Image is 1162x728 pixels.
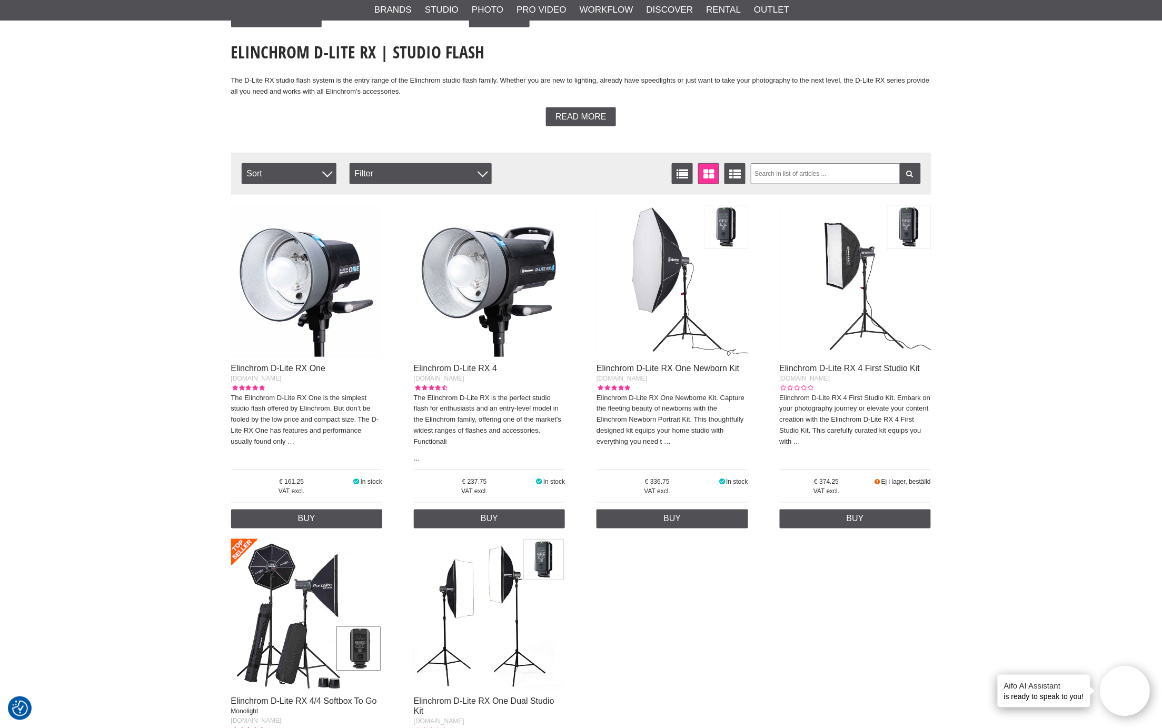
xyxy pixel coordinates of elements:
div: Filter [350,163,492,184]
a: List [672,163,693,184]
a: Brands [374,3,412,17]
p: Elinchrom D-Lite RX 4 First Studio Kit. Embark on your photography journey or elevate your conten... [780,393,931,447]
div: Customer rating: 4.50 [414,383,448,393]
i: In stock [535,478,543,485]
span: [DOMAIN_NAME] [414,375,464,382]
div: Customer rating: 5.00 [597,383,630,393]
span: [DOMAIN_NAME] [597,375,647,382]
span: 336.75 [597,477,718,486]
a: Elinchrom D-Lite RX One Dual Studio Kit [414,697,554,716]
a: Workflow [580,3,633,17]
span: 161.25 [231,477,352,486]
div: Customer rating: 5.00 [231,383,265,393]
div: is ready to speak to you! [998,675,1090,707]
a: Buy [597,510,748,528]
span: VAT excl. [231,486,352,496]
a: Studio [425,3,459,17]
a: Filter [900,163,921,184]
input: Search in list of articles ... [751,163,921,184]
a: Buy [231,510,383,528]
span: In stock [361,478,382,485]
img: Elinchrom D-Lite RX 4 [414,205,565,357]
a: Elinchrom D-Lite RX 4/4 Softbox To Go [231,697,377,706]
span: Sort [242,163,336,184]
span: VAT excl. [597,486,718,496]
a: Elinchrom D-Lite RX 4 [414,364,497,373]
img: Elinchrom D-Lite RX 4/4 Softbox To Go [231,539,383,691]
p: Elinchrom D-Lite RX One Newborne Kit. Capture the fleeting beauty of newborns with the Elinchrom ... [597,393,748,447]
span: Read more [555,112,607,122]
span: VAT excl. [414,486,535,496]
a: … [414,455,420,462]
span: Ej i lager, beställd [881,478,931,485]
a: Elinchrom D-Lite RX One Newborn Kit [597,364,739,373]
i: In stock [718,478,727,485]
span: In stock [726,478,748,485]
a: Window [698,163,719,184]
p: The Elinchrom D-Lite RX One is the simplest studio flash offered by Elinchrom. But don’t be foole... [231,393,383,447]
a: Elinchrom D-Lite RX One [231,364,326,373]
span: [DOMAIN_NAME] [780,375,830,382]
h4: Aifo AI Assistant [1004,680,1084,691]
i: Soon in Stock [873,478,881,485]
a: Elinchrom D-Lite RX 4 First Studio Kit [780,364,920,373]
img: Elinchrom D-Lite RX One [231,205,383,357]
span: VAT excl. [780,486,874,496]
p: The D-Lite RX studio flash system is the entry range of the Elinchrom studio flash family. Whethe... [231,75,931,97]
span: 374.25 [780,477,874,486]
a: Extended list [724,163,746,184]
span: Monolight [231,708,259,715]
a: Rental [707,3,741,17]
div: Customer rating: 0 [780,383,813,393]
img: Elinchrom D-Lite RX 4 First Studio Kit [780,205,931,357]
a: … [287,437,294,445]
a: Outlet [754,3,789,17]
span: In stock [543,478,565,485]
button: Consent Preferences [12,699,28,718]
a: Buy [414,510,565,528]
img: Elinchrom D-Lite RX One Newborn Kit [597,205,748,357]
p: The Elinchrom D-Lite RX is the perfect studio flash for enthusiasts and an entry-level model in t... [414,393,565,447]
a: Photo [472,3,503,17]
a: Buy [780,510,931,528]
a: Pro Video [517,3,566,17]
img: Elinchrom D-Lite RX One Dual Studio Kit [414,539,565,691]
a: Discover [647,3,693,17]
span: [DOMAIN_NAME] [414,718,464,725]
span: [DOMAIN_NAME] [231,717,282,725]
i: In stock [352,478,361,485]
a: … [793,437,800,445]
span: [DOMAIN_NAME] [231,375,282,382]
img: Revisit consent button [12,701,28,716]
h1: Elinchrom D-Lite RX | Studio Flash [231,41,931,64]
span: 237.75 [414,477,535,486]
a: … [664,437,671,445]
